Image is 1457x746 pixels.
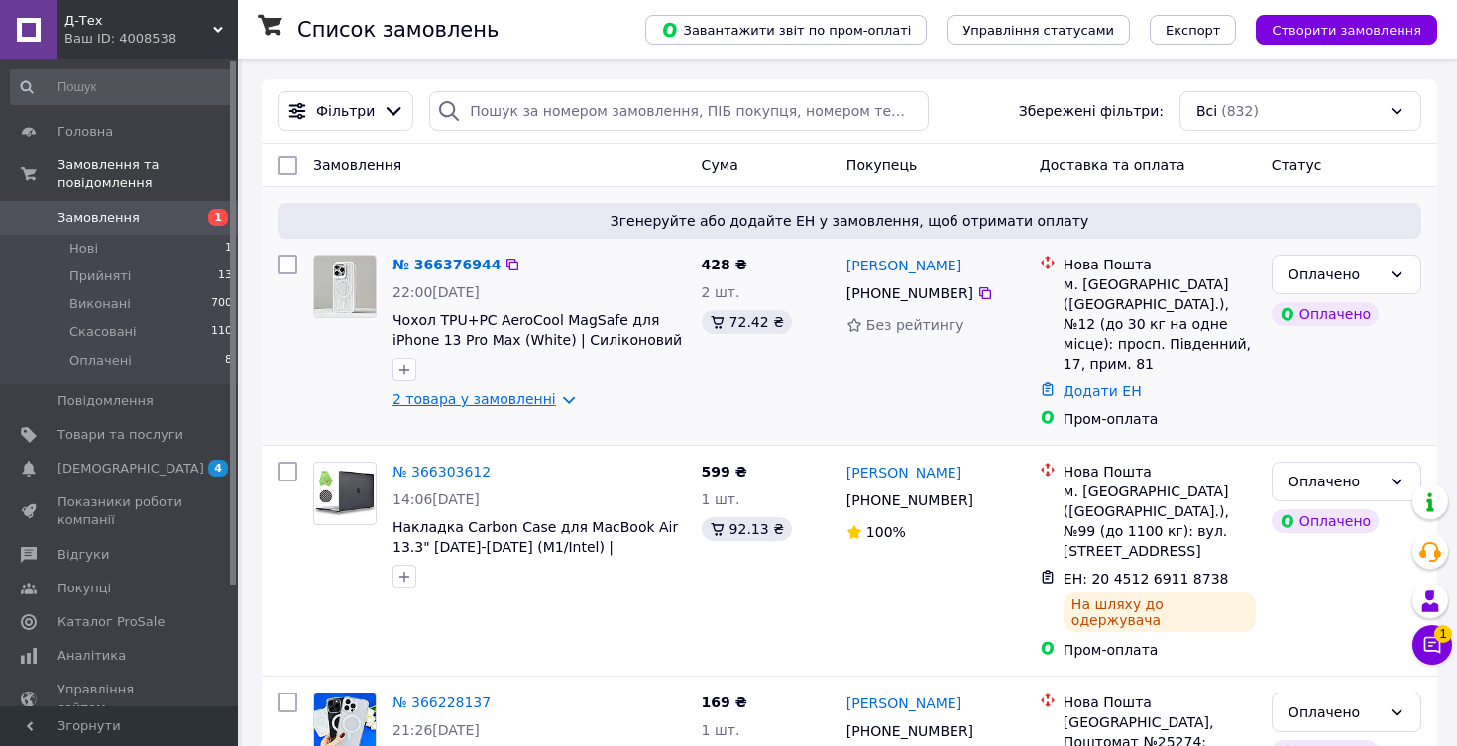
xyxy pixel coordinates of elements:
[57,647,126,665] span: Аналітика
[1064,255,1256,274] div: Нова Пошта
[1256,15,1437,45] button: Створити замовлення
[1221,103,1259,119] span: (832)
[57,426,183,444] span: Товари та послуги
[702,722,740,738] span: 1 шт.
[1289,471,1381,492] div: Оплачено
[392,312,682,387] a: Чохол TPU+PC AeroCool MagSafe для iPhone 13 Pro Max (White) | Силіконовий магнітний чохол на Айфо...
[1064,274,1256,373] div: м. [GEOGRAPHIC_DATA] ([GEOGRAPHIC_DATA].), №12 (до 30 кг на одне місце): просп. Південний, 17, пр...
[1289,701,1381,723] div: Оплачено
[392,391,556,407] a: 2 товара у замовленні
[842,486,977,514] div: [PHONE_NUMBER]
[314,256,376,317] img: Фото товару
[69,295,131,313] span: Виконані
[57,209,140,227] span: Замовлення
[57,392,154,410] span: Повідомлення
[702,517,792,541] div: 92.13 ₴
[1272,302,1379,326] div: Оплачено
[702,284,740,300] span: 2 шт.
[1064,481,1256,561] div: м. [GEOGRAPHIC_DATA] ([GEOGRAPHIC_DATA].), №99 (до 1100 кг): вул. [STREET_ADDRESS]
[57,123,113,141] span: Головна
[866,317,964,333] span: Без рейтингу
[1064,693,1256,712] div: Нова Пошта
[842,717,977,745] div: [PHONE_NUMBER]
[702,491,740,507] span: 1 шт.
[392,284,480,300] span: 22:00[DATE]
[208,460,228,477] span: 4
[661,21,911,39] span: Завантажити звіт по пром-оплаті
[1064,592,1256,632] div: На шляху до одержувача
[1040,158,1185,173] span: Доставка та оплата
[1166,23,1221,38] span: Експорт
[392,694,491,710] a: № 366228137
[866,524,906,540] span: 100%
[10,69,234,105] input: Пошук
[313,255,377,318] a: Фото товару
[57,493,183,529] span: Показники роботи компанії
[69,240,98,258] span: Нові
[702,158,738,173] span: Cума
[225,352,232,370] span: 8
[57,681,183,716] span: Управління сайтом
[702,464,747,480] span: 599 ₴
[314,471,376,515] img: Фото товару
[1272,23,1421,38] span: Створити замовлення
[69,352,132,370] span: Оплачені
[429,91,929,131] input: Пошук за номером замовлення, ПІБ покупця, номером телефону, Email, номером накладної
[64,12,213,30] span: Д-Тех
[313,158,401,173] span: Замовлення
[702,310,792,334] div: 72.42 ₴
[1064,640,1256,660] div: Пром-оплата
[392,464,491,480] a: № 366303612
[211,295,232,313] span: 700
[211,323,232,341] span: 110
[64,30,238,48] div: Ваш ID: 4008538
[645,15,927,45] button: Завантажити звіт по пром-оплаті
[1019,101,1164,121] span: Збережені фільтри:
[57,460,204,478] span: [DEMOGRAPHIC_DATA]
[947,15,1130,45] button: Управління статусами
[1412,625,1452,665] button: Чат з покупцем1
[846,256,961,275] a: [PERSON_NAME]
[846,693,961,713] a: [PERSON_NAME]
[842,279,977,307] div: [PHONE_NUMBER]
[962,23,1114,38] span: Управління статусами
[392,519,678,575] a: Накладка Carbon Case для MacBook Air 13.3" [DATE]-[DATE] (M1/Intel) | Карбоновий чохол на Макбук ...
[392,257,501,272] a: № 366376944
[1289,264,1381,285] div: Оплачено
[392,491,480,507] span: 14:06[DATE]
[57,157,238,192] span: Замовлення та повідомлення
[1272,158,1322,173] span: Статус
[57,613,165,631] span: Каталог ProSale
[1064,383,1142,399] a: Додати ЕН
[57,580,111,597] span: Покупці
[702,257,747,272] span: 428 ₴
[1196,101,1217,121] span: Всі
[285,211,1413,231] span: Згенеруйте або додайте ЕН у замовлення, щоб отримати оплату
[1236,21,1437,37] a: Створити замовлення
[1064,409,1256,429] div: Пром-оплата
[1150,15,1237,45] button: Експорт
[702,694,747,710] span: 169 ₴
[57,546,109,564] span: Відгуки
[225,240,232,258] span: 1
[313,462,377,525] a: Фото товару
[846,158,917,173] span: Покупець
[846,463,961,482] a: [PERSON_NAME]
[208,209,228,226] span: 1
[69,267,131,285] span: Прийняті
[297,18,499,42] h1: Список замовлень
[69,323,137,341] span: Скасовані
[392,722,480,738] span: 21:26[DATE]
[1064,462,1256,481] div: Нова Пошта
[316,101,375,121] span: Фільтри
[1272,509,1379,533] div: Оплачено
[218,267,232,285] span: 13
[1064,571,1229,586] span: ЕН: 20 4512 6911 8738
[1434,625,1452,643] span: 1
